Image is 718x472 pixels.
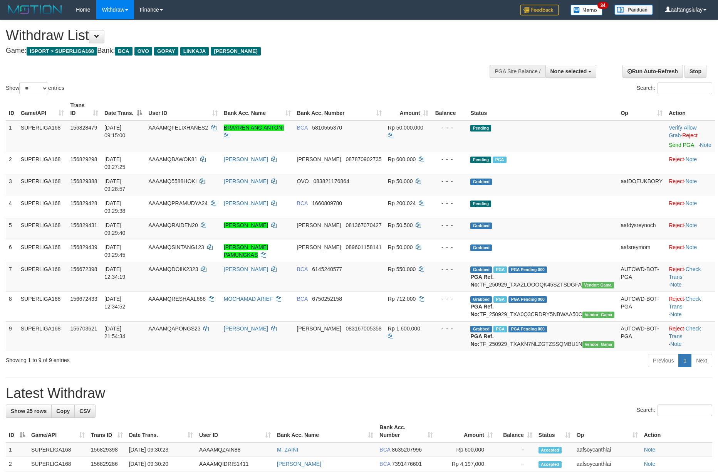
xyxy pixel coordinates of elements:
a: Reject [669,156,684,162]
a: [PERSON_NAME] [277,461,321,467]
th: User ID: activate to sort column ascending [196,420,274,442]
td: aafsoycanthlai [574,442,641,457]
a: Next [691,354,712,367]
img: MOTION_logo.png [6,4,64,15]
a: Check Trans [669,325,701,339]
span: AAAAMQRESHAAL666 [148,296,206,302]
span: None selected [550,68,587,74]
th: Game/API: activate to sort column ascending [18,98,67,120]
span: Vendor URL: https://trx31.1velocity.biz [582,282,614,288]
td: · · [666,120,715,152]
td: aafDOEUKBORY [617,174,666,196]
a: CSV [74,405,96,418]
th: Status: activate to sort column ascending [535,420,574,442]
a: [PERSON_NAME] [224,325,268,332]
h4: Game: Bank: [6,47,471,55]
span: Marked by aafsoycanthlai [493,296,507,303]
a: [PERSON_NAME] [224,178,268,184]
a: [PERSON_NAME] [224,222,268,228]
span: [DATE] 09:29:38 [104,200,126,214]
span: Grabbed [470,296,492,303]
td: AUTOWD-BOT-PGA [617,292,666,321]
td: 9 [6,321,18,351]
span: Grabbed [470,266,492,273]
span: [DATE] 09:29:40 [104,222,126,236]
span: 156672433 [70,296,97,302]
span: Marked by aafheankoy [493,157,506,163]
a: Reject [669,222,684,228]
th: Balance [431,98,467,120]
th: Game/API: activate to sort column ascending [28,420,88,442]
span: Copy 083821176864 to clipboard [313,178,349,184]
td: Rp 4,197,000 [436,457,496,471]
td: · [666,196,715,218]
a: Stop [684,65,706,78]
span: GOPAY [154,47,178,56]
span: Rp 50.000 [388,244,413,250]
span: [DATE] 09:15:00 [104,125,126,138]
div: - - - [434,243,464,251]
span: · [669,125,696,138]
a: Verify [669,125,682,131]
a: Reject [669,325,684,332]
td: Rp 600,000 [436,442,496,457]
span: Pending [470,125,491,131]
td: 5 [6,218,18,240]
td: [DATE] 09:30:23 [126,442,196,457]
a: Note [686,178,697,184]
a: Allow Grab [669,125,696,138]
span: AAAAMQDOIIK2323 [148,266,198,272]
a: Note [686,156,697,162]
div: - - - [434,295,464,303]
td: SUPERLIGA168 [18,292,67,321]
td: SUPERLIGA168 [18,152,67,174]
th: Bank Acc. Number: activate to sort column ascending [376,420,436,442]
th: Action [666,98,715,120]
img: Button%20Memo.svg [570,5,603,15]
td: 4 [6,196,18,218]
td: 156829398 [88,442,126,457]
th: Amount: activate to sort column ascending [385,98,432,120]
span: AAAAMQAPONGS23 [148,325,200,332]
td: · [666,240,715,262]
span: AAAAMQSINTANG123 [148,244,204,250]
span: Grabbed [470,223,492,229]
a: [PERSON_NAME] [224,266,268,272]
a: Check Trans [669,266,701,280]
h1: Withdraw List [6,28,471,43]
span: [DATE] 09:28:57 [104,178,126,192]
td: · · [666,262,715,292]
label: Search: [637,405,712,416]
th: Op: activate to sort column ascending [574,420,641,442]
img: panduan.png [614,5,653,15]
div: - - - [434,177,464,185]
a: Reject [669,200,684,206]
a: Note [686,222,697,228]
td: · · [666,321,715,351]
td: 1 [6,442,28,457]
a: Reject [669,296,684,302]
th: ID: activate to sort column descending [6,420,28,442]
span: PGA Pending [508,296,547,303]
span: OVO [297,178,309,184]
td: 2 [6,457,28,471]
span: AAAAMQ5588HOKI [148,178,196,184]
span: [PERSON_NAME] [297,244,341,250]
span: Rp 1.600.000 [388,325,420,332]
span: 156829439 [70,244,97,250]
th: Date Trans.: activate to sort column descending [101,98,145,120]
span: Copy 5810555370 to clipboard [312,125,342,131]
span: OVO [134,47,152,56]
span: Copy 6750252158 to clipboard [312,296,342,302]
span: ISPORT > SUPERLIGA168 [27,47,97,56]
td: TF_250929_TXAKN7NLZGTZSSQMBU1N [467,321,617,351]
td: aafsoycanthlai [574,457,641,471]
a: Note [686,244,697,250]
span: Copy 6145240577 to clipboard [312,266,342,272]
a: M. ZAINI [277,447,298,453]
th: Date Trans.: activate to sort column ascending [126,420,196,442]
span: Copy 8635207996 to clipboard [392,447,422,453]
td: 1 [6,120,18,152]
td: SUPERLIGA168 [18,262,67,292]
b: PGA Ref. No: [470,274,493,288]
